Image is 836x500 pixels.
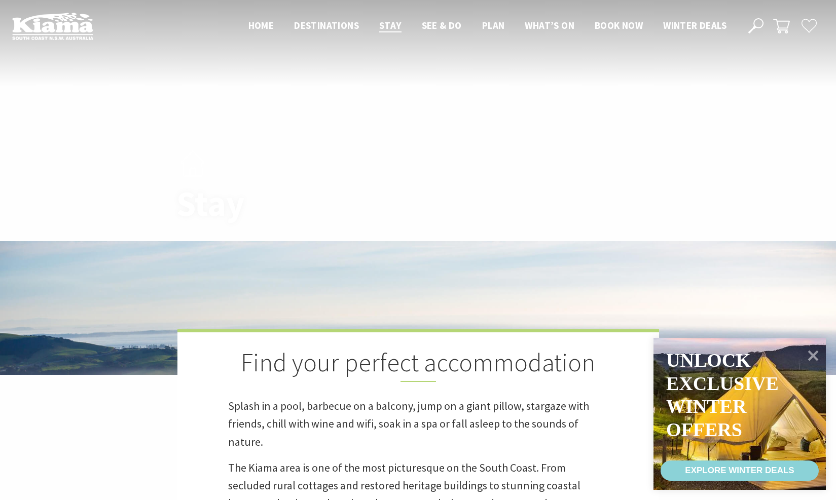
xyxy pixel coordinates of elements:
span: Stay [379,19,402,31]
nav: Main Menu [238,18,737,34]
span: See & Do [422,19,462,31]
p: Splash in a pool, barbecue on a balcony, jump on a giant pillow, stargaze with friends, chill wit... [228,397,608,451]
div: Unlock exclusive winter offers [666,349,778,441]
h2: Find your perfect accommodation [228,348,608,382]
div: EXPLORE WINTER DEALS [685,460,794,481]
span: Book now [595,19,643,31]
a: EXPLORE WINTER DEALS [661,460,819,481]
span: What’s On [525,19,574,31]
span: Plan [482,19,505,31]
h1: Stay [176,184,463,223]
span: Winter Deals [663,19,726,31]
img: Kiama Logo [12,12,93,40]
span: Home [248,19,274,31]
span: Destinations [294,19,359,31]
